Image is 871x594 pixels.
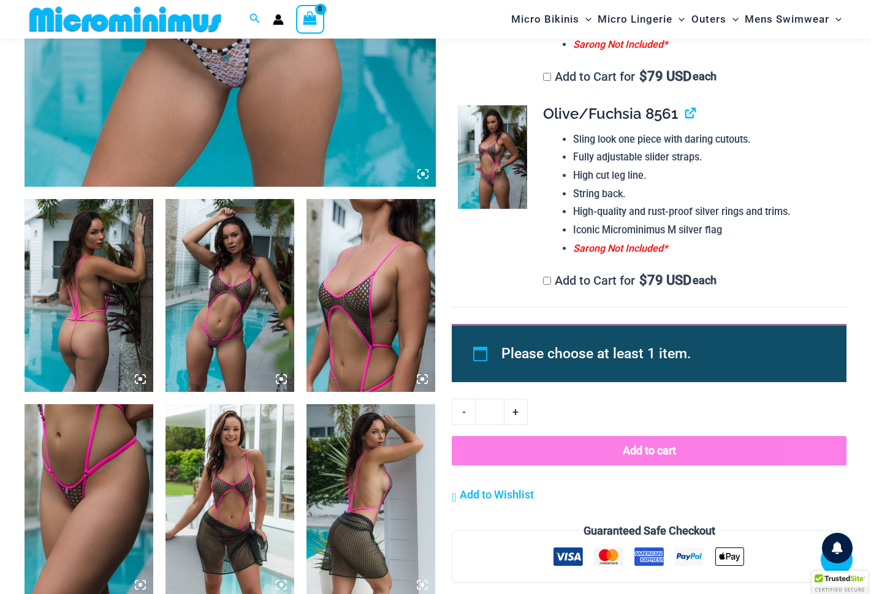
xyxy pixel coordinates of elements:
img: MM SHOP LOGO FLAT [25,6,226,33]
a: Account icon link [273,14,284,25]
li: Sling look one piece with daring cutouts. [573,130,837,149]
a: Micro LingerieMenu ToggleMenu Toggle [595,4,688,35]
img: Inferno Mesh Olive Fuchsia 8561 One Piece [306,199,435,392]
li: High-quality and rust-proof silver rings and trims. [573,203,837,221]
span: Sarong Not Included* [573,39,668,50]
span: Add to Wishlist [460,488,534,501]
div: TrustedSite Certified [812,571,868,594]
span: Menu Toggle [726,4,739,35]
span: $ [639,273,647,288]
a: Search icon link [249,12,261,27]
span: each [693,274,717,287]
nav: Site Navigation [506,2,846,37]
span: Olive/Fuchsia 8561 [543,105,678,122]
span: Micro Bikinis [511,4,579,35]
input: Product quantity [475,399,504,424]
li: String back. [573,185,837,203]
img: Inferno Mesh Olive Fuchsia 8561 One Piece [25,199,153,392]
a: Micro BikinisMenu ToggleMenu Toggle [508,4,595,35]
img: Inferno Mesh Olive Fuchsia 8561 One Piece [458,105,527,209]
button: Add to cart [452,436,846,465]
a: View Shopping Cart, empty [296,5,324,33]
span: each [693,70,717,83]
li: Please choose at least 1 item. [501,340,818,368]
span: Micro Lingerie [598,4,672,35]
a: Add to Wishlist [452,486,533,504]
label: Add to Cart for [543,273,717,288]
label: Add to Cart for [543,69,717,84]
span: 79 USD [639,274,691,287]
legend: Guaranteed Safe Checkout [579,522,720,540]
img: Inferno Mesh Olive Fuchsia 8561 One Piece [165,199,294,392]
span: Outers [691,4,726,35]
span: Menu Toggle [672,4,685,35]
input: Add to Cart for$79 USD each [543,277,551,285]
a: + [504,399,528,424]
span: $ [639,69,647,84]
span: Menu Toggle [829,4,842,35]
span: Mens Swimwear [745,4,829,35]
li: High cut leg line. [573,167,837,185]
a: OutersMenu ToggleMenu Toggle [688,4,742,35]
span: Menu Toggle [579,4,591,35]
a: - [452,399,475,424]
span: 79 USD [639,70,691,83]
a: Mens SwimwearMenu ToggleMenu Toggle [742,4,845,35]
input: Add to Cart for$79 USD each [543,73,551,81]
li: Fully adjustable slider straps. [573,148,837,167]
li: Iconic Microminimus M silver flag [573,221,837,239]
span: Sarong Not Included* [573,242,668,254]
